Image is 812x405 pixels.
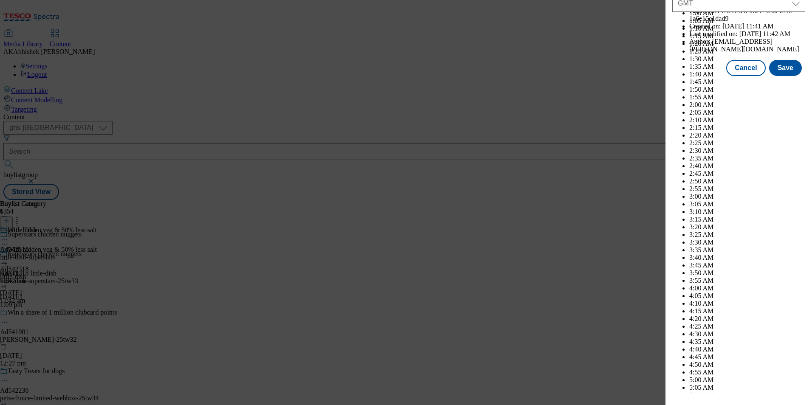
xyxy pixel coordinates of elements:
[689,109,805,116] li: 2:05 AM
[689,315,805,323] li: 4:20 AM
[689,223,805,231] li: 3:20 AM
[689,246,805,254] li: 3:35 AM
[689,48,805,55] li: 1:25 AM
[689,116,805,124] li: 2:10 AM
[689,231,805,239] li: 3:25 AM
[689,239,805,246] li: 3:30 AM
[689,323,805,330] li: 4:25 AM
[689,32,805,40] li: 1:15 AM
[769,60,802,76] button: Save
[689,40,805,48] li: 1:20 AM
[689,86,805,93] li: 1:50 AM
[689,155,805,162] li: 2:35 AM
[689,292,805,300] li: 4:05 AM
[689,132,805,139] li: 2:20 AM
[689,361,805,368] li: 4:50 AM
[689,277,805,284] li: 3:55 AM
[689,376,805,384] li: 5:00 AM
[689,391,805,399] li: 5:10 AM
[689,162,805,170] li: 2:40 AM
[689,185,805,193] li: 2:55 AM
[689,25,805,32] li: 1:10 AM
[689,216,805,223] li: 3:15 AM
[689,254,805,262] li: 3:40 AM
[689,300,805,307] li: 4:10 AM
[689,17,805,25] li: 1:05 AM
[726,60,765,76] button: Cancel
[689,177,805,185] li: 2:50 AM
[689,368,805,376] li: 4:55 AM
[689,55,805,63] li: 1:30 AM
[689,9,805,17] li: 1:00 AM
[689,284,805,292] li: 4:00 AM
[689,63,805,70] li: 1:35 AM
[689,307,805,315] li: 4:15 AM
[689,208,805,216] li: 3:10 AM
[689,147,805,155] li: 2:30 AM
[689,101,805,109] li: 2:00 AM
[689,78,805,86] li: 1:45 AM
[689,338,805,346] li: 4:35 AM
[689,353,805,361] li: 4:45 AM
[689,124,805,132] li: 2:15 AM
[689,262,805,269] li: 3:45 AM
[689,384,805,391] li: 5:05 AM
[689,269,805,277] li: 3:50 AM
[689,170,805,177] li: 2:45 AM
[689,139,805,147] li: 2:25 AM
[689,200,805,208] li: 3:05 AM
[689,346,805,353] li: 4:40 AM
[689,330,805,338] li: 4:30 AM
[689,93,805,101] li: 1:55 AM
[689,193,805,200] li: 3:00 AM
[689,70,805,78] li: 1:40 AM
